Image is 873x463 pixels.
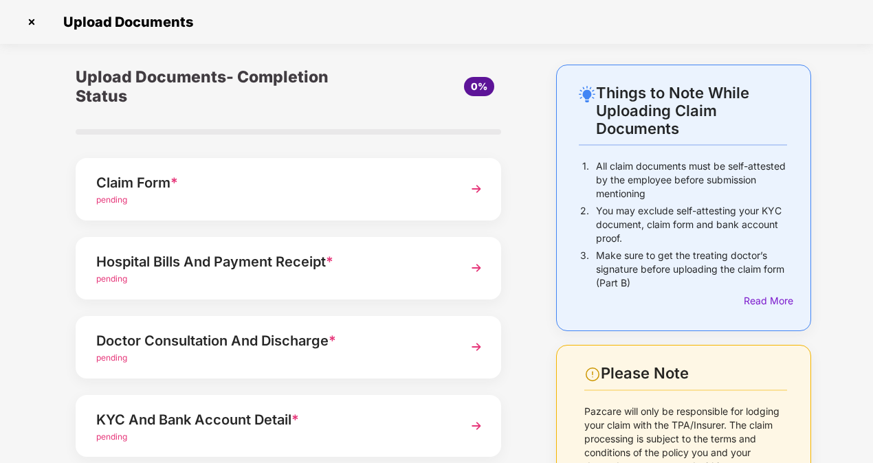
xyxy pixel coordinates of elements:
[96,251,448,273] div: Hospital Bills And Payment Receipt
[21,11,43,33] img: svg+xml;base64,PHN2ZyBpZD0iQ3Jvc3MtMzJ4MzIiIHhtbG5zPSJodHRwOi8vd3d3LnczLm9yZy8yMDAwL3N2ZyIgd2lkdG...
[471,80,487,92] span: 0%
[49,14,200,30] span: Upload Documents
[579,86,595,102] img: svg+xml;base64,PHN2ZyB4bWxucz0iaHR0cDovL3d3dy53My5vcmcvMjAwMC9zdmciIHdpZHRoPSIyNC4wOTMiIGhlaWdodD...
[96,273,127,284] span: pending
[584,366,601,383] img: svg+xml;base64,PHN2ZyBpZD0iV2FybmluZ18tXzI0eDI0IiBkYXRhLW5hbWU9Ildhcm5pbmcgLSAyNHgyNCIgeG1sbnM9Im...
[464,414,489,438] img: svg+xml;base64,PHN2ZyBpZD0iTmV4dCIgeG1sbnM9Imh0dHA6Ly93d3cudzMub3JnLzIwMDAvc3ZnIiB3aWR0aD0iMzYiIG...
[580,249,589,290] p: 3.
[596,249,787,290] p: Make sure to get the treating doctor’s signature before uploading the claim form (Part B)
[76,65,360,109] div: Upload Documents- Completion Status
[464,177,489,201] img: svg+xml;base64,PHN2ZyBpZD0iTmV4dCIgeG1sbnM9Imh0dHA6Ly93d3cudzMub3JnLzIwMDAvc3ZnIiB3aWR0aD0iMzYiIG...
[596,84,787,137] div: Things to Note While Uploading Claim Documents
[96,330,448,352] div: Doctor Consultation And Discharge
[744,293,787,308] div: Read More
[96,172,448,194] div: Claim Form
[596,204,787,245] p: You may exclude self-attesting your KYC document, claim form and bank account proof.
[96,352,127,363] span: pending
[596,159,787,201] p: All claim documents must be self-attested by the employee before submission mentioning
[464,256,489,280] img: svg+xml;base64,PHN2ZyBpZD0iTmV4dCIgeG1sbnM9Imh0dHA6Ly93d3cudzMub3JnLzIwMDAvc3ZnIiB3aWR0aD0iMzYiIG...
[96,431,127,442] span: pending
[601,364,787,383] div: Please Note
[582,159,589,201] p: 1.
[464,335,489,359] img: svg+xml;base64,PHN2ZyBpZD0iTmV4dCIgeG1sbnM9Imh0dHA6Ly93d3cudzMub3JnLzIwMDAvc3ZnIiB3aWR0aD0iMzYiIG...
[580,204,589,245] p: 2.
[96,194,127,205] span: pending
[96,409,448,431] div: KYC And Bank Account Detail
